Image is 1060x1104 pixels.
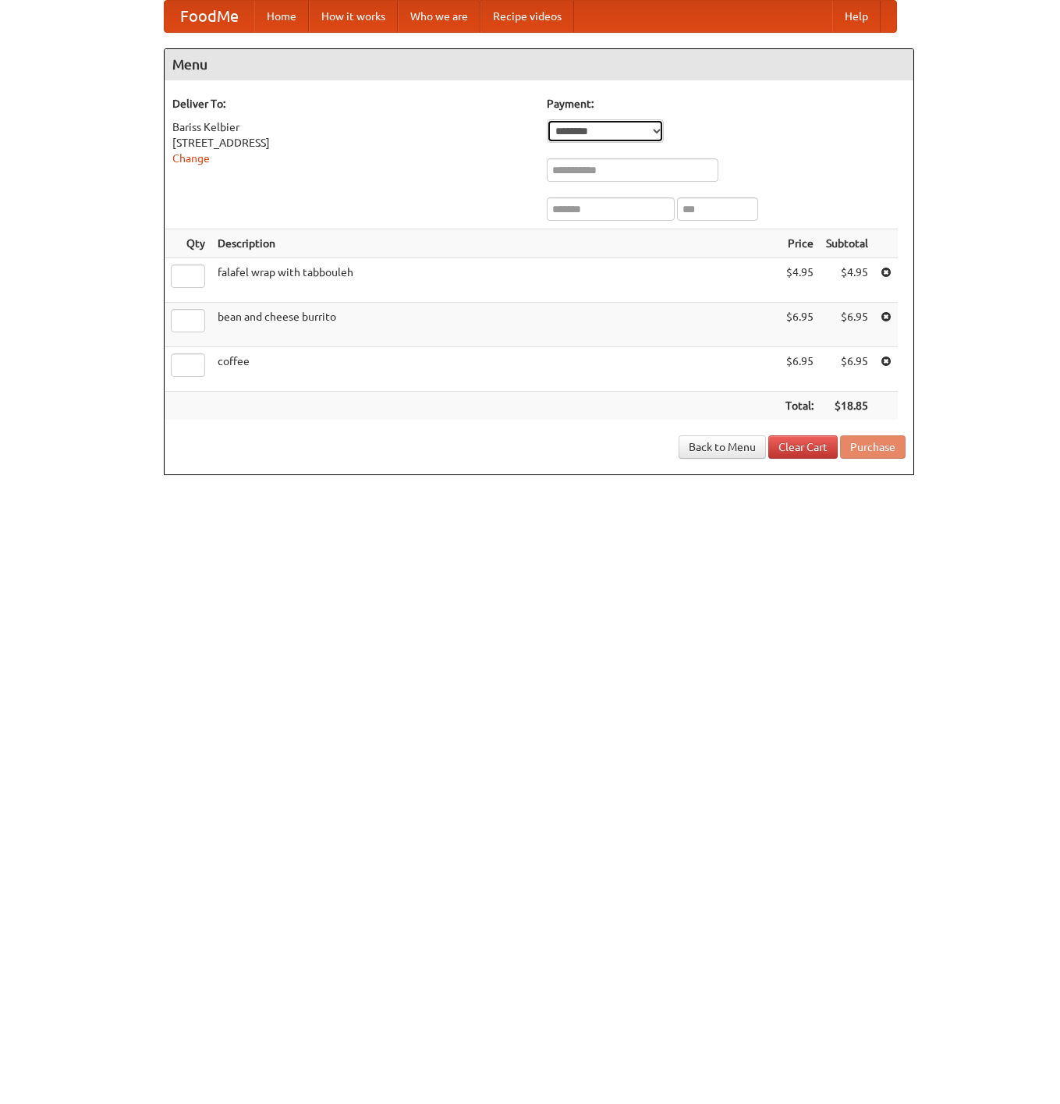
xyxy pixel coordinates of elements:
th: Description [211,229,779,258]
td: $6.95 [820,347,874,392]
h5: Deliver To: [172,96,531,112]
a: Who we are [398,1,480,32]
td: $6.95 [779,303,820,347]
th: Qty [165,229,211,258]
a: FoodMe [165,1,254,32]
h4: Menu [165,49,913,80]
th: Subtotal [820,229,874,258]
div: Bariss Kelbier [172,119,531,135]
th: Price [779,229,820,258]
a: Home [254,1,309,32]
a: Help [832,1,881,32]
th: $18.85 [820,392,874,421]
a: Back to Menu [679,435,766,459]
a: Change [172,152,210,165]
td: coffee [211,347,779,392]
td: $6.95 [779,347,820,392]
th: Total: [779,392,820,421]
td: $4.95 [779,258,820,303]
h5: Payment: [547,96,906,112]
a: How it works [309,1,398,32]
a: Clear Cart [768,435,838,459]
td: bean and cheese burrito [211,303,779,347]
td: falafel wrap with tabbouleh [211,258,779,303]
button: Purchase [840,435,906,459]
div: [STREET_ADDRESS] [172,135,531,151]
td: $4.95 [820,258,874,303]
td: $6.95 [820,303,874,347]
a: Recipe videos [480,1,574,32]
